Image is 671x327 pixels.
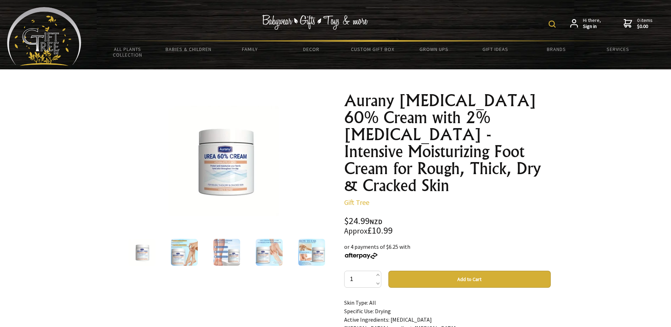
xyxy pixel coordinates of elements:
strong: Sign in [583,23,601,30]
div: or 4 payments of $6.25 with [344,242,551,259]
img: product search [549,21,556,28]
a: All Plants Collection [97,42,158,62]
a: Services [587,42,648,57]
a: Decor [280,42,342,57]
button: Add to Cart [388,271,551,288]
small: Approx [344,226,368,236]
strong: $0.00 [637,23,653,30]
h1: Aurany [MEDICAL_DATA] 60% Cream with 2% [MEDICAL_DATA] - Intensive Moisturizing Foot Cream for Ro... [344,92,551,194]
img: Aurany Urea 60% Cream with 2% Salicylic Acid - Intensive Moisturizing Foot Cream for Rough, Thick... [171,239,198,266]
a: Grown Ups [403,42,464,57]
img: Aurany Urea 60% Cream with 2% Salicylic Acid - Intensive Moisturizing Foot Cream for Rough, Thick... [169,106,279,216]
a: Custom Gift Box [342,42,403,57]
a: Babies & Children [158,42,219,57]
a: 0 items$0.00 [624,17,653,30]
img: Aurany Urea 60% Cream with 2% Salicylic Acid - Intensive Moisturizing Foot Cream for Rough, Thick... [128,239,155,266]
img: Aurany Urea 60% Cream with 2% Salicylic Acid - Intensive Moisturizing Foot Cream for Rough, Thick... [256,239,283,266]
a: Brands [526,42,587,57]
img: Aurany Urea 60% Cream with 2% Salicylic Acid - Intensive Moisturizing Foot Cream for Rough, Thick... [298,239,325,266]
a: Family [219,42,280,57]
a: Gift Ideas [464,42,526,57]
img: Afterpay [344,253,378,259]
div: $24.99 £10.99 [344,217,551,235]
span: NZD [370,218,382,226]
span: Hi there, [583,17,601,30]
a: Gift Tree [344,198,369,207]
img: Babywear - Gifts - Toys & more [262,15,368,30]
img: Aurany Urea 60% Cream with 2% Salicylic Acid - Intensive Moisturizing Foot Cream for Rough, Thick... [213,239,240,266]
img: Babyware - Gifts - Toys and more... [7,7,81,66]
a: Hi there,Sign in [570,17,601,30]
span: 0 items [637,17,653,30]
